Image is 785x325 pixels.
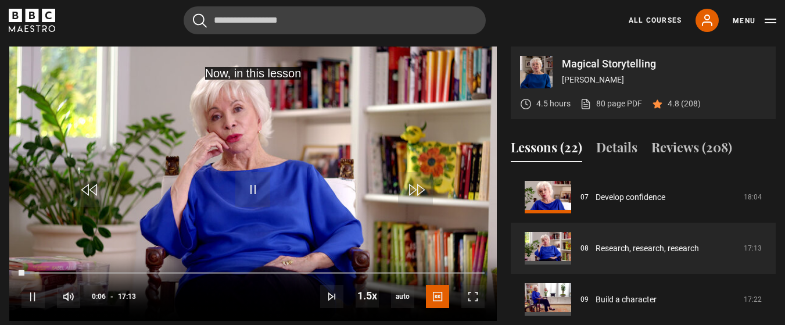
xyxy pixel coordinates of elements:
a: Build a character [596,294,657,306]
span: - [110,292,113,301]
a: Develop confidence [596,191,665,203]
div: Current quality: 1080p [391,285,414,308]
p: [PERSON_NAME] [562,74,766,86]
span: 17:13 [118,286,136,307]
p: Magical Storytelling [562,59,766,69]
button: Fullscreen [461,285,485,308]
span: auto [391,285,414,308]
video-js: Video Player [9,47,497,321]
button: Subtitles [426,285,449,308]
button: Mute [57,285,80,308]
button: Playback Rate [356,284,379,308]
div: Progress Bar [21,272,485,274]
a: All Courses [629,15,682,26]
span: 0:06 [92,286,106,307]
svg: BBC Maestro [9,9,55,32]
button: Details [596,138,637,162]
button: Pause [21,285,45,308]
input: Search [184,6,486,34]
button: Next Lesson [320,285,343,308]
button: Lessons (22) [511,138,582,162]
button: Reviews (208) [651,138,732,162]
p: 4.8 (208) [668,98,701,110]
p: 4.5 hours [536,98,571,110]
button: Submit the search query [193,13,207,28]
a: Research, research, research [596,242,699,255]
button: Toggle navigation [733,15,776,27]
a: 80 page PDF [580,98,642,110]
